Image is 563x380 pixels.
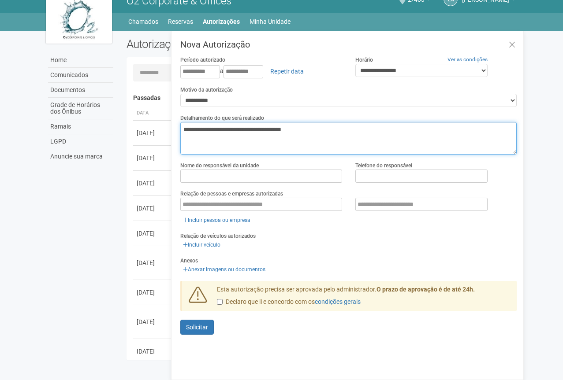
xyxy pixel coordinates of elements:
[137,179,169,188] div: [DATE]
[180,265,268,274] a: Anexar imagens ou documentos
[217,299,223,305] input: Declaro que li e concordo com oscondições gerais
[315,298,361,305] a: condições gerais
[137,347,169,356] div: [DATE]
[137,288,169,297] div: [DATE]
[137,229,169,238] div: [DATE]
[180,40,517,49] h3: Nova Autorização
[180,64,342,79] div: a
[48,134,113,149] a: LGPD
[48,83,113,98] a: Documentos
[186,324,208,331] span: Solicitar
[203,15,240,28] a: Autorizações
[180,232,256,240] label: Relação de veículos autorizados
[48,149,113,164] a: Anuncie sua marca
[265,64,309,79] a: Repetir data
[133,95,511,101] h4: Passadas
[168,15,193,28] a: Reservas
[48,119,113,134] a: Ramais
[180,162,259,170] label: Nome do responsável da unidade
[447,56,488,63] a: Ver as condições
[48,53,113,68] a: Home
[355,56,373,64] label: Horário
[48,98,113,119] a: Grade de Horários dos Ônibus
[48,68,113,83] a: Comunicados
[180,320,214,335] button: Solicitar
[127,37,315,51] h2: Autorizações
[137,154,169,162] div: [DATE]
[355,162,412,170] label: Telefone do responsável
[377,286,475,293] strong: O prazo de aprovação é de até 24h.
[180,190,283,198] label: Relação de pessoas e empresas autorizadas
[217,298,361,306] label: Declaro que li e concordo com os
[137,129,169,137] div: [DATE]
[180,86,233,94] label: Motivo da autorização
[180,56,225,64] label: Período autorizado
[210,285,517,311] div: Esta autorização precisa ser aprovada pelo administrador.
[137,317,169,326] div: [DATE]
[180,215,253,225] a: Incluir pessoa ou empresa
[128,15,158,28] a: Chamados
[180,257,198,265] label: Anexos
[180,114,264,122] label: Detalhamento do que será realizado
[250,15,291,28] a: Minha Unidade
[133,106,173,121] th: Data
[137,204,169,213] div: [DATE]
[137,258,169,267] div: [DATE]
[180,240,223,250] a: Incluir veículo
